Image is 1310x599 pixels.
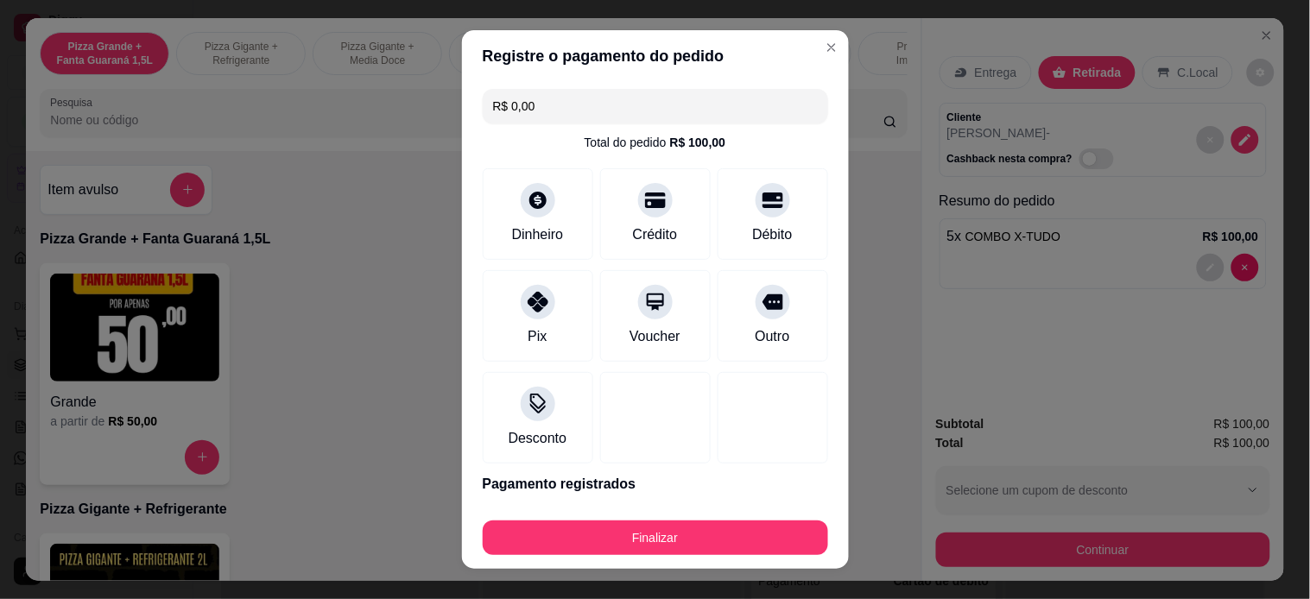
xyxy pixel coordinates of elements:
p: Pagamento registrados [483,474,828,495]
div: Pix [528,326,547,347]
div: Voucher [630,326,680,347]
input: Ex.: hambúrguer de cordeiro [493,89,818,123]
div: Crédito [633,224,678,245]
div: Débito [752,224,792,245]
div: R$ 100,00 [670,134,726,151]
div: Dinheiro [512,224,564,245]
div: Desconto [509,428,567,449]
button: Close [818,34,845,61]
div: Total do pedido [585,134,726,151]
div: Outro [755,326,789,347]
header: Registre o pagamento do pedido [462,30,849,82]
button: Finalizar [483,520,828,555]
